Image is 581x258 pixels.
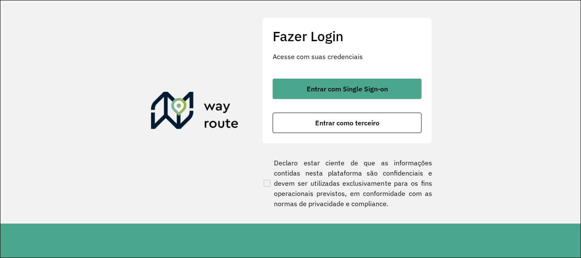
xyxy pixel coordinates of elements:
span: Entrar com Single Sign-on [307,85,388,92]
button: button [273,113,422,133]
p: Acesse com suas credenciais [273,51,422,62]
span: Entrar como terceiro [315,119,379,126]
label: Declaro estar ciente de que as informações contidas nesta plataforma são confidenciais e devem se... [262,158,432,209]
h2: Fazer Login [273,28,422,44]
button: button [273,79,422,99]
img: Roteirizador AmbevTech [151,92,239,133]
